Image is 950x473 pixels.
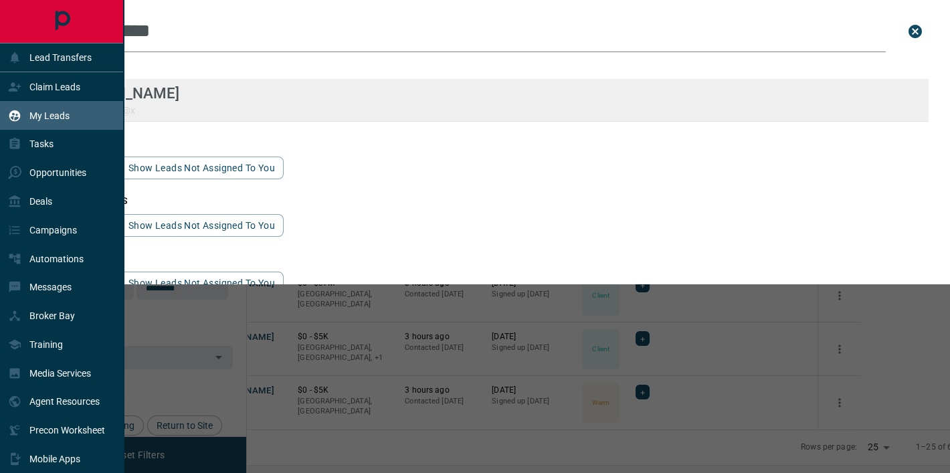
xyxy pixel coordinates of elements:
[120,214,284,237] button: show leads not assigned to you
[51,195,929,206] h3: phone matches
[120,272,284,294] button: show leads not assigned to you
[902,18,929,45] button: close search bar
[120,157,284,179] button: show leads not assigned to you
[51,253,929,264] h3: id matches
[51,138,929,149] h3: email matches
[51,60,929,71] h3: name matches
